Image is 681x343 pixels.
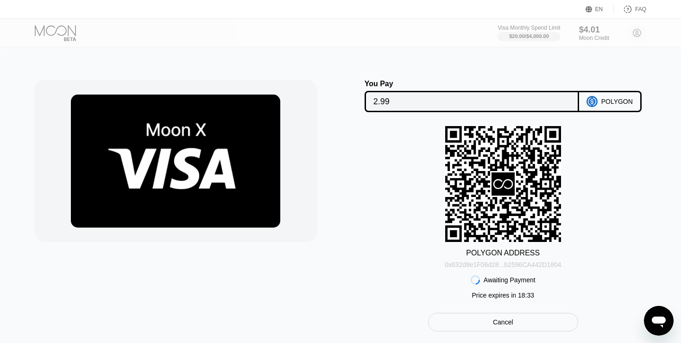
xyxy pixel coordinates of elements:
div: $20.00 / $4,000.00 [509,33,549,39]
div: Cancel [428,313,578,331]
div: POLYGON ADDRESS [466,249,540,257]
div: Visa Monthly Spend Limit$20.00/$4,000.00 [498,25,560,41]
span: 18 : 33 [518,292,534,299]
div: You Pay [365,80,579,88]
div: EN [595,6,603,13]
div: FAQ [635,6,646,13]
div: Cancel [493,318,513,326]
div: EN [586,5,614,14]
div: 0x632d8e1F06d28...b2596CA442D1804 [445,261,561,268]
div: Visa Monthly Spend Limit [498,25,560,31]
div: Price expires in [472,292,534,299]
iframe: Button to launch messaging window [644,306,674,336]
div: FAQ [614,5,646,14]
div: Awaiting Payment [484,276,536,284]
div: You PayPOLYGON [350,80,656,112]
div: POLYGON [601,98,633,105]
div: 0x632d8e1F06d28...b2596CA442D1804 [445,257,561,268]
